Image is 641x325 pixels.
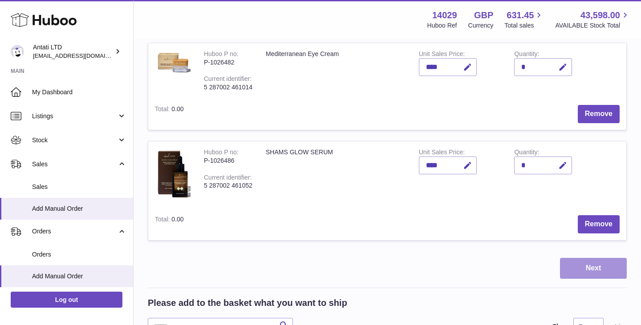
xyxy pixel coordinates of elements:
[32,160,117,169] span: Sales
[11,45,24,58] img: toufic@antatiskin.com
[32,136,117,144] span: Stock
[171,216,183,223] span: 0.00
[204,181,252,190] div: 5 287002 461052
[32,227,117,236] span: Orders
[155,50,191,75] img: Mediterranean Eye Cream
[32,112,117,120] span: Listings
[259,141,412,209] td: SHAMS GLOW SERUM
[32,205,126,213] span: Add Manual Order
[427,21,457,30] div: Huboo Ref
[204,156,252,165] div: P-1026486
[504,21,544,30] span: Total sales
[204,174,252,183] div: Current identifier
[148,297,347,309] h2: Please add to the basket what you want to ship
[204,83,252,92] div: 5 287002 461014
[204,148,239,158] div: Huboo P no
[204,50,239,60] div: Huboo P no
[259,43,412,98] td: Mediterranean Eye Cream
[474,9,493,21] strong: GBP
[33,52,131,59] span: [EMAIL_ADDRESS][DOMAIN_NAME]
[155,148,191,200] img: SHAMS GLOW SERUM
[432,9,457,21] strong: 14029
[514,148,539,158] label: Quantity
[32,88,126,96] span: My Dashboard
[32,272,126,281] span: Add Manual Order
[204,58,252,67] div: P-1026482
[504,9,544,30] a: 631.45 Total sales
[204,75,252,84] div: Current identifier
[32,250,126,259] span: Orders
[560,258,627,279] button: Next
[419,50,465,60] label: Unit Sales Price
[171,105,183,112] span: 0.00
[155,105,171,115] label: Total
[578,215,620,233] button: Remove
[468,21,494,30] div: Currency
[580,9,620,21] span: 43,598.00
[578,105,620,123] button: Remove
[32,183,126,191] span: Sales
[555,21,630,30] span: AVAILABLE Stock Total
[11,292,122,308] a: Log out
[555,9,630,30] a: 43,598.00 AVAILABLE Stock Total
[155,216,171,225] label: Total
[507,9,534,21] span: 631.45
[514,50,539,60] label: Quantity
[419,148,465,158] label: Unit Sales Price
[33,43,113,60] div: Antati LTD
